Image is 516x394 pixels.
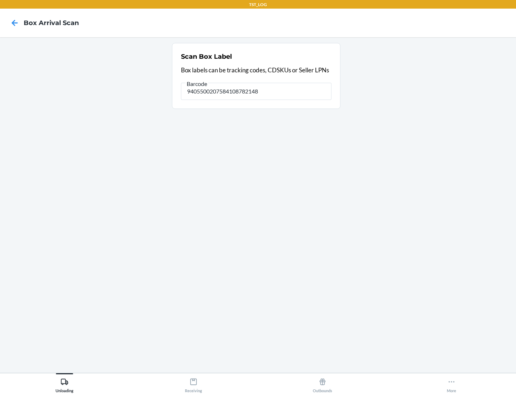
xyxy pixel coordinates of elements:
[185,375,202,393] div: Receiving
[186,80,208,87] span: Barcode
[181,52,232,61] h2: Scan Box Label
[258,373,387,393] button: Outbounds
[56,375,73,393] div: Unloading
[313,375,332,393] div: Outbounds
[181,83,331,100] input: Barcode
[249,1,267,8] p: TST_LOG
[24,18,79,28] h4: Box Arrival Scan
[181,66,331,75] p: Box labels can be tracking codes, CDSKUs or Seller LPNs
[447,375,456,393] div: More
[387,373,516,393] button: More
[129,373,258,393] button: Receiving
